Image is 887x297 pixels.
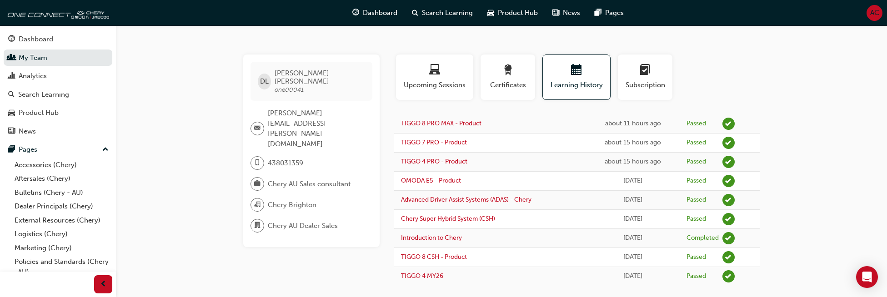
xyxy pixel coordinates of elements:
button: Pages [4,141,112,158]
div: Completed [687,234,719,243]
a: Marketing (Chery) [11,241,112,255]
div: Passed [687,196,706,204]
a: TIGGO 8 CSH - Product [401,253,467,261]
div: Search Learning [18,89,69,100]
button: Upcoming Sessions [396,54,473,100]
span: learningRecordVerb_COMPLETE-icon [722,232,735,244]
span: up-icon [102,144,109,156]
div: Fri Aug 22 2025 13:19:58 GMT+1000 (Australian Eastern Standard Time) [593,252,673,262]
span: people-icon [8,54,15,62]
span: one00041 [275,86,304,94]
span: guage-icon [8,35,15,44]
span: Upcoming Sessions [403,80,466,90]
span: Product Hub [498,8,538,18]
span: Learning History [550,80,603,90]
span: search-icon [8,91,15,99]
span: 438031359 [268,158,303,168]
span: Search Learning [422,8,473,18]
button: Subscription [618,54,672,100]
span: Certificates [487,80,528,90]
span: news-icon [552,7,559,19]
a: My Team [4,49,112,66]
span: email-icon [254,123,261,134]
span: learningRecordVerb_PASS-icon [722,194,735,206]
a: Dashboard [4,31,112,48]
a: Logistics (Chery) [11,227,112,241]
span: learningRecordVerb_PASS-icon [722,137,735,149]
a: search-iconSearch Learning [405,4,480,22]
span: learningRecordVerb_PASS-icon [722,251,735,263]
div: Passed [687,158,706,166]
span: department-icon [254,220,261,232]
a: TIGGO 4 PRO - Product [401,158,467,165]
a: Product Hub [4,104,112,121]
a: TIGGO 4 MY26 [401,272,443,280]
span: organisation-icon [254,199,261,211]
div: Dashboard [19,34,53,45]
span: [PERSON_NAME] [PERSON_NAME] [275,69,365,85]
span: Pages [605,8,624,18]
button: Learning History [542,54,611,100]
img: oneconnect [5,4,109,22]
span: learningRecordVerb_PASS-icon [722,175,735,187]
span: Chery Brighton [268,200,316,210]
span: [PERSON_NAME][EMAIL_ADDRESS][PERSON_NAME][DOMAIN_NAME] [268,108,365,149]
div: Analytics [19,71,47,81]
span: calendar-icon [571,64,582,77]
a: news-iconNews [545,4,587,22]
div: Product Hub [19,108,59,118]
span: learningRecordVerb_PASS-icon [722,156,735,168]
span: Chery AU Dealer Sales [268,221,338,231]
a: OMODA E5 - Product [401,177,461,184]
div: Passed [687,215,706,223]
span: Chery AU Sales consultant [268,179,351,189]
span: car-icon [487,7,494,19]
div: Fri Aug 22 2025 13:31:35 GMT+1000 (Australian Eastern Standard Time) [593,233,673,243]
button: Certificates [481,54,535,100]
span: Subscription [625,80,666,90]
span: Dashboard [363,8,397,18]
span: car-icon [8,109,15,117]
div: Passed [687,272,706,281]
span: laptop-icon [429,64,440,77]
span: learningRecordVerb_PASS-icon [722,270,735,282]
span: prev-icon [100,279,107,290]
a: Search Learning [4,86,112,103]
span: chart-icon [8,72,15,80]
a: TIGGO 8 PRO MAX - Product [401,119,481,127]
div: Sun Aug 24 2025 19:14:03 GMT+1000 (Australian Eastern Standard Time) [593,138,673,148]
span: DL [260,76,269,87]
a: Aftersales (Chery) [11,172,112,186]
div: Passed [687,253,706,262]
div: Open Intercom Messenger [856,266,878,288]
a: Analytics [4,68,112,84]
a: External Resources (Chery) [11,213,112,228]
div: Pages [19,144,37,155]
span: search-icon [412,7,418,19]
span: guage-icon [352,7,359,19]
div: Passed [687,139,706,147]
div: News [19,126,36,137]
div: Fri Aug 22 2025 12:24:30 GMT+1000 (Australian Eastern Standard Time) [593,271,673,282]
span: learningRecordVerb_PASS-icon [722,118,735,130]
span: AC [870,8,879,18]
div: Sat Aug 23 2025 16:35:12 GMT+1000 (Australian Eastern Standard Time) [593,195,673,205]
span: briefcase-icon [254,178,261,190]
button: AC [867,5,882,21]
a: car-iconProduct Hub [480,4,545,22]
button: DashboardMy TeamAnalyticsSearch LearningProduct HubNews [4,29,112,141]
a: guage-iconDashboard [345,4,405,22]
span: pages-icon [8,146,15,154]
div: Fri Aug 22 2025 15:06:39 GMT+1000 (Australian Eastern Standard Time) [593,214,673,224]
div: Sun Aug 24 2025 00:01:29 GMT+1000 (Australian Eastern Standard Time) [593,176,673,186]
a: Chery Super Hybrid System (CSH) [401,215,495,223]
a: Advanced Driver Assist Systems (ADAS) - Chery [401,196,531,203]
span: learningplan-icon [640,64,651,77]
span: mobile-icon [254,157,261,169]
div: Sun Aug 24 2025 18:36:12 GMT+1000 (Australian Eastern Standard Time) [593,157,673,167]
a: Bulletins (Chery - AU) [11,186,112,200]
a: TIGGO 7 PRO - Product [401,139,467,146]
a: Introduction to Chery [401,234,462,242]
